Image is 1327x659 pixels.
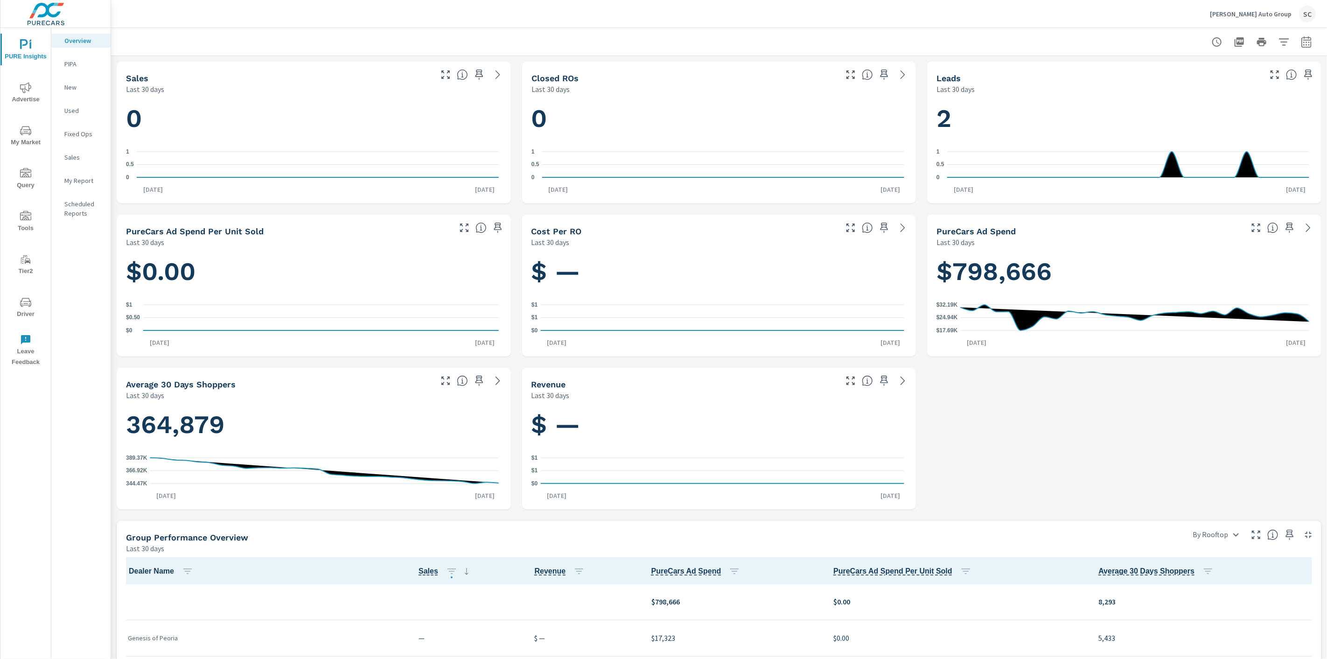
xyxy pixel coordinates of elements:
[542,185,575,194] p: [DATE]
[126,455,147,461] text: 389.37K
[126,148,129,155] text: 1
[1301,527,1316,542] button: Minimize Widget
[936,84,975,95] p: Last 30 days
[540,338,573,347] p: [DATE]
[1249,220,1264,235] button: Make Fullscreen
[531,256,907,287] h1: $ —
[961,338,993,347] p: [DATE]
[936,161,944,168] text: 0.5
[531,468,538,474] text: $1
[126,301,133,308] text: $1
[126,237,164,248] p: Last 30 days
[472,373,487,388] span: Save this to your personalized report
[535,566,566,577] span: Total sales revenue over the selected date range. [Source: This data is sourced from the dealer’s...
[833,566,975,577] span: PureCars Ad Spend Per Unit Sold
[469,338,502,347] p: [DATE]
[531,73,579,83] h5: Closed ROs
[64,199,103,218] p: Scheduled Reports
[833,596,1083,607] p: $0.00
[490,373,505,388] a: See more details in report
[1299,6,1316,22] div: SC
[936,226,1016,236] h5: PureCars Ad Spend
[475,222,487,233] span: Average cost of advertising per each vehicle sold at the dealer over the selected date range. The...
[457,69,468,80] span: Number of vehicles sold by the dealership over the selected date range. [Source: This data is sou...
[3,334,48,368] span: Leave Feedback
[833,632,1083,644] p: $0.00
[438,67,453,82] button: Make Fullscreen
[531,161,539,168] text: 0.5
[3,39,48,62] span: PURE Insights
[531,84,570,95] p: Last 30 days
[531,379,566,389] h5: Revenue
[531,409,907,441] h1: $ —
[126,256,502,287] h1: $0.00
[1187,526,1245,543] div: By Rooftop
[126,543,164,554] p: Last 30 days
[137,185,169,194] p: [DATE]
[540,491,573,500] p: [DATE]
[531,103,907,134] h1: 0
[531,480,538,487] text: $0
[862,222,873,233] span: Average cost incurred by the dealership from each Repair Order closed over the selected date rang...
[457,375,468,386] span: A rolling 30 day total of daily Shoppers on the dealership website, averaged over the selected da...
[1098,566,1217,577] span: Average 30 Days Shoppers
[947,185,980,194] p: [DATE]
[51,57,111,71] div: PIPA
[1267,529,1278,540] span: Understand group performance broken down by various segments. Use the dropdown in the upper right...
[126,161,134,168] text: 0.5
[877,373,892,388] span: Save this to your personalized report
[51,104,111,118] div: Used
[3,254,48,277] span: Tier2
[490,67,505,82] a: See more details in report
[535,632,636,644] p: $ —
[936,103,1312,134] h1: 2
[490,220,505,235] span: Save this to your personalized report
[1279,338,1312,347] p: [DATE]
[419,566,472,577] span: Sales
[531,390,570,401] p: Last 30 days
[64,36,103,45] p: Overview
[1210,10,1292,18] p: [PERSON_NAME] Auto Group
[126,174,129,181] text: 0
[126,409,502,441] h1: 364,879
[936,174,940,181] text: 0
[895,373,910,388] a: See more details in report
[535,566,589,577] span: Revenue
[874,185,907,194] p: [DATE]
[126,379,236,389] h5: Average 30 Days Shoppers
[936,315,958,321] text: $24.94K
[126,390,164,401] p: Last 30 days
[936,256,1312,287] h1: $798,666
[531,237,570,248] p: Last 30 days
[64,153,103,162] p: Sales
[457,220,472,235] button: Make Fullscreen
[143,338,176,347] p: [DATE]
[64,83,103,92] p: New
[531,301,538,308] text: $1
[438,373,453,388] button: Make Fullscreen
[3,211,48,234] span: Tools
[843,67,858,82] button: Make Fullscreen
[651,566,721,577] span: Total cost of media for all PureCars channels for the selected dealership group over the selected...
[843,220,858,235] button: Make Fullscreen
[0,28,51,372] div: nav menu
[877,220,892,235] span: Save this to your personalized report
[126,480,147,487] text: 344.47K
[1279,185,1312,194] p: [DATE]
[651,632,819,644] p: $17,323
[1098,632,1310,644] p: 5,433
[843,373,858,388] button: Make Fullscreen
[51,174,111,188] div: My Report
[126,84,164,95] p: Last 30 days
[531,174,535,181] text: 0
[895,67,910,82] a: See more details in report
[126,226,264,236] h5: PureCars Ad Spend Per Unit Sold
[64,59,103,69] p: PIPA
[129,566,197,577] span: Dealer Name
[936,148,940,155] text: 1
[126,533,248,542] h5: Group Performance Overview
[531,148,535,155] text: 1
[531,455,538,461] text: $1
[472,67,487,82] span: Save this to your personalized report
[936,73,961,83] h5: Leads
